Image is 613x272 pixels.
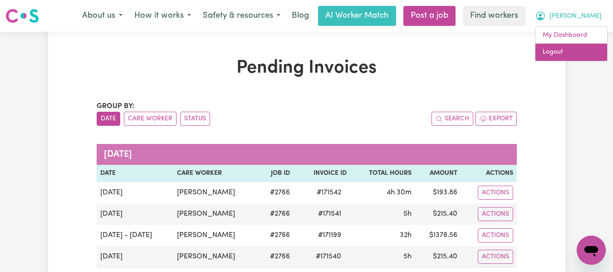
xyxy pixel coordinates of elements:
a: Logout [535,44,607,61]
button: Export [476,112,517,126]
th: Job ID [258,165,294,182]
button: My Account [529,6,608,25]
span: Group by: [97,103,135,110]
td: [DATE] - [DATE] [97,225,173,246]
button: Search [432,112,473,126]
td: $ 215.40 [415,203,461,225]
span: 5 hours [403,210,412,218]
button: Actions [478,186,513,200]
span: 32 hours [400,232,412,239]
button: Safety & resources [197,6,286,25]
th: Total Hours [350,165,415,182]
button: Actions [478,207,513,221]
h1: Pending Invoices [97,57,517,79]
td: [PERSON_NAME] [173,225,258,246]
button: Actions [478,250,513,264]
span: [PERSON_NAME] [549,11,602,21]
button: sort invoices by date [97,112,120,126]
th: Invoice ID [294,165,350,182]
a: Blog [286,6,314,26]
img: Careseekers logo [5,8,39,24]
span: # 171199 [313,230,347,241]
button: About us [76,6,128,25]
span: # 171541 [313,208,347,219]
td: # 2766 [258,225,294,246]
th: Actions [461,165,516,182]
span: # 171542 [311,187,347,198]
a: Careseekers logo [5,5,39,26]
div: My Account [535,26,608,61]
td: [PERSON_NAME] [173,182,258,203]
a: Post a job [403,6,456,26]
td: [DATE] [97,182,173,203]
span: 5 hours [403,253,412,260]
td: # 2766 [258,203,294,225]
iframe: Button to launch messaging window [577,236,606,265]
td: $ 1378.56 [415,225,461,246]
th: Date [97,165,173,182]
td: [DATE] [97,246,173,268]
td: # 2766 [258,246,294,268]
td: # 2766 [258,182,294,203]
a: My Dashboard [535,27,607,44]
td: $ 215.40 [415,246,461,268]
span: # 171540 [310,251,347,262]
th: Care Worker [173,165,258,182]
caption: [DATE] [97,144,517,165]
a: AI Worker Match [318,6,396,26]
button: Actions [478,228,513,242]
td: [DATE] [97,203,173,225]
td: [PERSON_NAME] [173,203,258,225]
button: sort invoices by paid status [180,112,210,126]
button: sort invoices by care worker [124,112,177,126]
th: Amount [415,165,461,182]
td: [PERSON_NAME] [173,246,258,268]
span: 4 hours 30 minutes [387,189,412,196]
button: How it works [128,6,197,25]
td: $ 193.86 [415,182,461,203]
a: Find workers [463,6,525,26]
